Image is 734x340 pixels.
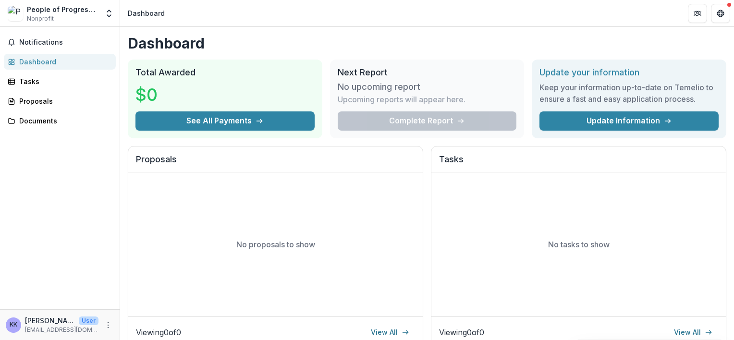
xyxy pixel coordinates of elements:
span: Notifications [19,38,112,47]
h3: No upcoming report [338,82,420,92]
div: Dashboard [128,8,165,18]
button: Notifications [4,35,116,50]
div: People of Progression [27,4,98,14]
p: Viewing 0 of 0 [439,327,484,338]
button: More [102,319,114,331]
p: Viewing 0 of 0 [136,327,181,338]
h3: Keep your information up-to-date on Temelio to ensure a fast and easy application process. [539,82,719,105]
h1: Dashboard [128,35,726,52]
div: Dashboard [19,57,108,67]
h2: Proposals [136,154,415,172]
p: [PERSON_NAME] [25,316,75,326]
div: Documents [19,116,108,126]
a: Update Information [539,111,719,131]
a: View All [668,325,718,340]
p: [EMAIL_ADDRESS][DOMAIN_NAME] [25,326,98,334]
button: Partners [688,4,707,23]
p: User [79,316,98,325]
a: Tasks [4,73,116,89]
h2: Tasks [439,154,718,172]
a: View All [365,325,415,340]
button: Get Help [711,4,730,23]
h2: Total Awarded [135,67,315,78]
h3: $0 [135,82,208,108]
img: People of Progression [8,6,23,21]
button: Open entity switcher [102,4,116,23]
button: See All Payments [135,111,315,131]
p: Upcoming reports will appear here. [338,94,465,105]
a: Documents [4,113,116,129]
p: No proposals to show [236,239,315,250]
p: No tasks to show [548,239,610,250]
nav: breadcrumb [124,6,169,20]
h2: Update your information [539,67,719,78]
div: Tasks [19,76,108,86]
a: Dashboard [4,54,116,70]
h2: Next Report [338,67,517,78]
a: Proposals [4,93,116,109]
div: Proposals [19,96,108,106]
div: Kristen Kelly [10,322,17,328]
span: Nonprofit [27,14,54,23]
